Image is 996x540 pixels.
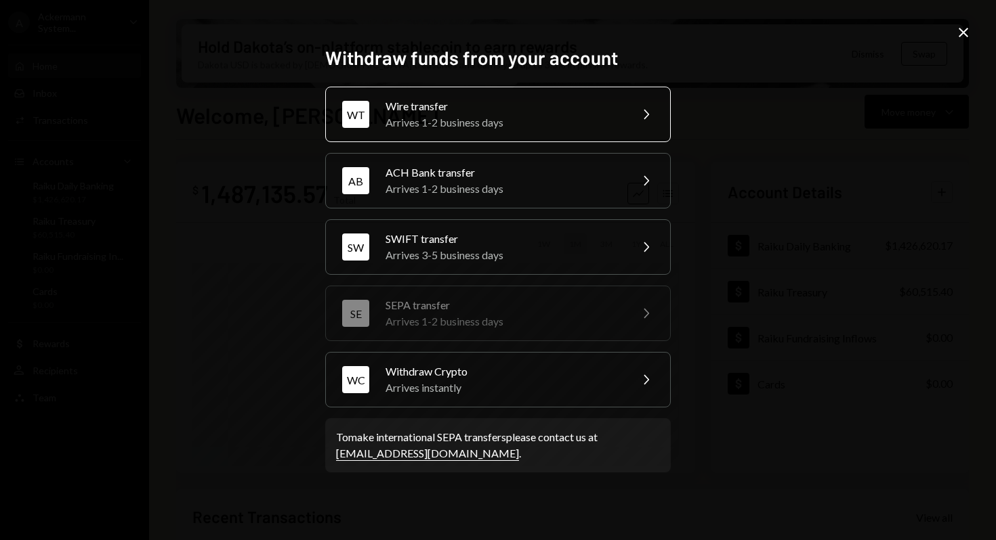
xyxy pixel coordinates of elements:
[325,286,671,341] button: SESEPA transferArrives 1-2 business days
[336,447,519,461] a: [EMAIL_ADDRESS][DOMAIN_NAME]
[325,87,671,142] button: WTWire transferArrives 1-2 business days
[342,167,369,194] div: AB
[342,101,369,128] div: WT
[336,429,660,462] div: To make international SEPA transfers please contact us at .
[342,233,369,261] div: SW
[342,300,369,327] div: SE
[325,352,671,407] button: WCWithdraw CryptoArrives instantly
[342,366,369,393] div: WC
[386,363,621,380] div: Withdraw Crypto
[386,297,621,313] div: SEPA transfer
[386,181,621,197] div: Arrives 1-2 business days
[386,313,621,330] div: Arrives 1-2 business days
[386,114,621,131] div: Arrives 1-2 business days
[325,219,671,275] button: SWSWIFT transferArrives 3-5 business days
[386,380,621,396] div: Arrives instantly
[386,98,621,114] div: Wire transfer
[386,164,621,181] div: ACH Bank transfer
[386,247,621,263] div: Arrives 3-5 business days
[325,45,671,71] h2: Withdraw funds from your account
[386,231,621,247] div: SWIFT transfer
[325,153,671,208] button: ABACH Bank transferArrives 1-2 business days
